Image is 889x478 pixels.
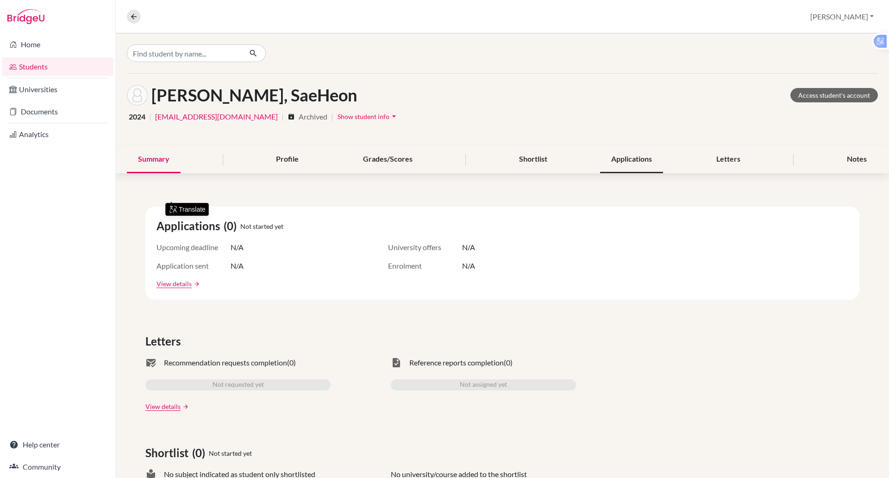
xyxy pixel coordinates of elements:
span: Upcoming deadline [157,242,231,253]
span: Enrolment [388,260,462,271]
span: Show student info [338,113,389,120]
span: Not assigned yet [460,379,507,390]
a: arrow_forward [181,403,189,410]
div: Applications [600,146,663,173]
a: View details [145,402,181,411]
span: 2024 [129,111,145,122]
span: Not requested yet [213,379,264,390]
span: (0) [287,357,296,368]
button: [PERSON_NAME] [806,8,878,25]
a: Universities [2,80,113,99]
img: SaeHeon Jung's avatar [127,85,148,106]
span: University offers [388,242,462,253]
a: [EMAIL_ADDRESS][DOMAIN_NAME] [155,111,278,122]
span: Applications [157,218,224,234]
div: Notes [836,146,878,173]
span: N/A [462,260,475,271]
a: Documents [2,102,113,121]
span: Not started yet [240,221,283,231]
div: Letters [705,146,751,173]
img: Bridge-U [7,9,44,24]
div: Summary [127,146,181,173]
a: View details [157,279,192,289]
span: (0) [192,445,209,461]
h1: [PERSON_NAME], SaeHeon [151,85,357,105]
span: (0) [224,218,240,234]
a: Access student's account [790,88,878,102]
div: Grades/Scores [352,146,424,173]
a: Help center [2,435,113,454]
a: Students [2,57,113,76]
span: Recommendation requests completion [164,357,287,368]
span: task [391,357,402,368]
span: Shortlist [145,445,192,461]
span: | [331,111,333,122]
a: arrow_forward [192,281,200,287]
button: Show student infoarrow_drop_down [337,109,399,124]
div: Shortlist [508,146,558,173]
span: N/A [462,242,475,253]
a: Community [2,458,113,476]
span: (0) [504,357,513,368]
span: Reference reports completion [409,357,504,368]
input: Find student by name... [127,44,242,62]
span: Not started yet [209,448,252,458]
span: Application sent [157,260,231,271]
span: N/A [231,260,244,271]
div: Profile [265,146,310,173]
span: N/A [231,242,244,253]
span: Archived [299,111,327,122]
i: archive [288,113,295,120]
i: arrow_drop_down [389,112,399,121]
span: Letters [145,333,184,350]
span: mark_email_read [145,357,157,368]
span: | [282,111,284,122]
a: Home [2,35,113,54]
a: Analytics [2,125,113,144]
span: | [149,111,151,122]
